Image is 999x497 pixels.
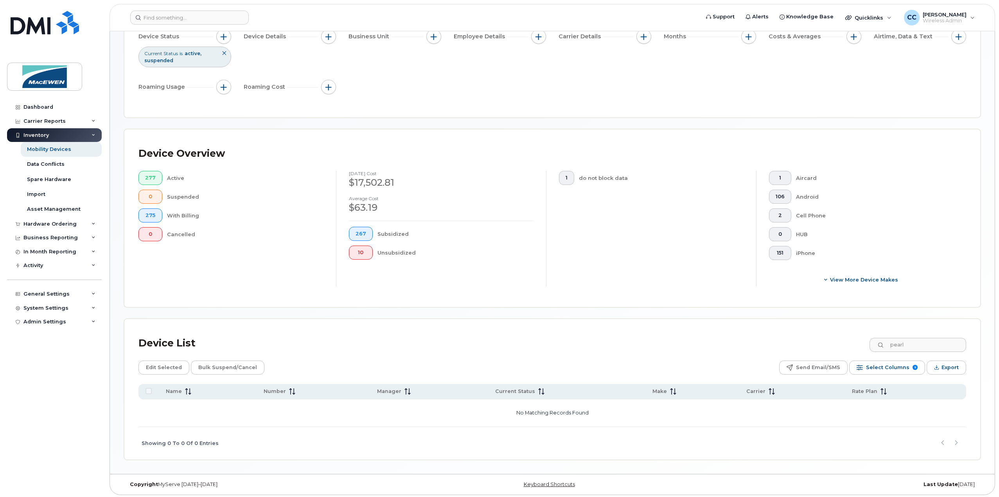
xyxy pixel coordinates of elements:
span: Wireless Admin [923,18,967,24]
span: 275 [145,212,156,219]
span: Current Status [495,388,535,395]
span: [PERSON_NAME] [923,11,967,18]
button: 275 [138,208,162,222]
span: Showing 0 To 0 Of 0 Entries [142,438,219,449]
span: 0 [145,194,156,200]
span: Airtime, Data & Text [874,32,935,41]
a: Alerts [740,9,774,25]
button: 1 [559,171,574,185]
span: Device Status [138,32,181,41]
span: Employee Details [454,32,507,41]
span: Current Status [144,50,178,57]
span: Costs & Averages [769,32,823,41]
div: Android [796,190,954,204]
button: Edit Selected [138,361,189,375]
button: Select Columns 9 [849,361,925,375]
h4: Average cost [349,196,534,201]
input: Find something... [130,11,249,25]
span: Alerts [752,13,769,21]
div: Quicklinks [840,10,897,25]
span: Support [713,13,735,21]
span: 277 [145,175,156,181]
span: 0 [776,231,785,237]
span: Carrier Details [559,32,603,41]
span: Roaming Usage [138,83,187,91]
button: 2 [769,208,791,222]
button: 1 [769,171,791,185]
span: is [180,50,183,57]
button: Send Email/SMS [779,361,848,375]
div: Aircard [796,171,954,185]
span: Months [664,32,688,41]
div: Cell Phone [796,208,954,222]
div: Device List [138,333,196,353]
a: Support [701,9,740,25]
button: 106 [769,190,791,204]
span: 9 [913,365,918,370]
span: Make [652,388,667,395]
div: Unsubsidized [377,246,534,260]
div: Device Overview [138,144,225,164]
button: Bulk Suspend/Cancel [191,361,264,375]
span: active [185,50,201,56]
div: Active [167,171,324,185]
span: Name [166,388,182,395]
span: 10 [356,249,366,256]
div: Craig Crocker [898,10,980,25]
span: 106 [776,194,785,200]
span: Device Details [244,32,288,41]
span: Rate Plan [852,388,877,395]
a: Keyboard Shortcuts [524,481,575,487]
span: Bulk Suspend/Cancel [198,362,257,373]
div: With Billing [167,208,324,222]
span: 151 [776,250,785,256]
button: 151 [769,246,791,260]
div: do not block data [579,171,744,185]
span: Number [264,388,286,395]
strong: Copyright [130,481,158,487]
div: $17,502.81 [349,176,534,189]
span: Select Columns [866,362,909,373]
span: Export [942,362,959,373]
div: HUB [796,227,954,241]
button: 267 [349,227,373,241]
button: View More Device Makes [769,273,954,287]
span: 0 [145,231,156,237]
span: View More Device Makes [830,276,898,283]
span: 1 [776,175,785,181]
span: Roaming Cost [244,83,287,91]
div: MyServe [DATE]–[DATE] [124,481,410,488]
span: Knowledge Base [786,13,834,21]
h4: [DATE] cost [349,171,534,176]
span: Edit Selected [146,362,182,373]
div: [DATE] [695,481,981,488]
div: iPhone [796,246,954,260]
span: Manager [377,388,401,395]
span: 2 [776,212,785,219]
button: 10 [349,246,373,260]
input: Search Device List ... [870,338,966,352]
span: Send Email/SMS [796,362,840,373]
span: suspended [144,57,173,63]
button: 0 [138,227,162,241]
div: Cancelled [167,227,324,241]
span: 1 [566,175,568,181]
strong: Last Update [924,481,958,487]
p: No Matching Records Found [142,402,963,423]
button: 0 [769,227,791,241]
button: Export [927,361,966,375]
button: 0 [138,190,162,204]
span: CC [907,13,916,22]
button: 277 [138,171,162,185]
span: Quicklinks [855,14,883,21]
div: Suspended [167,190,324,204]
span: 267 [356,231,366,237]
span: Carrier [746,388,765,395]
a: Knowledge Base [774,9,839,25]
span: Business Unit [349,32,392,41]
div: $63.19 [349,201,534,214]
div: Subsidized [377,227,534,241]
